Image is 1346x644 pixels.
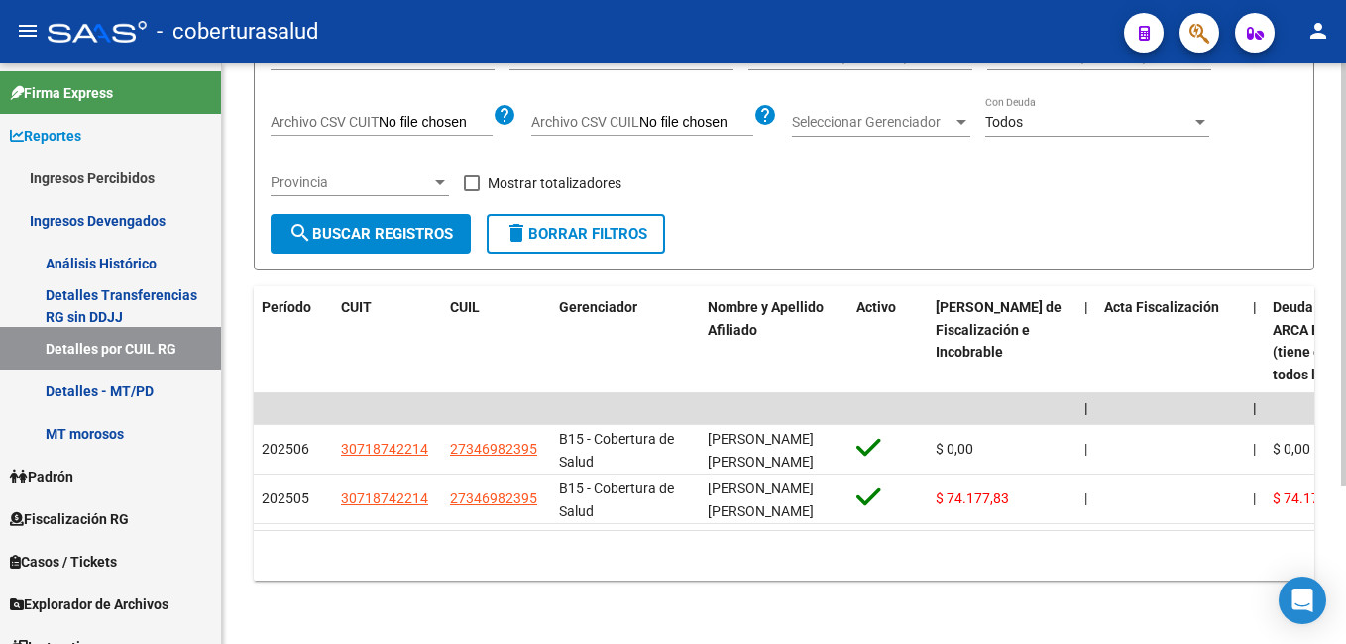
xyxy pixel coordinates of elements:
[341,299,372,315] span: CUIT
[1306,19,1330,43] mat-icon: person
[985,114,1023,130] span: Todos
[1084,400,1088,416] span: |
[379,114,493,132] input: Archivo CSV CUIT
[1096,286,1245,396] datatable-header-cell: Acta Fiscalización
[10,82,113,104] span: Firma Express
[708,481,814,519] span: [PERSON_NAME] [PERSON_NAME]
[288,221,312,245] mat-icon: search
[551,286,700,396] datatable-header-cell: Gerenciador
[936,441,973,457] span: $ 0,00
[700,286,848,396] datatable-header-cell: Nombre y Apellido Afiliado
[708,431,814,470] span: [PERSON_NAME] [PERSON_NAME]
[341,490,428,506] span: 30718742214
[487,214,665,254] button: Borrar Filtros
[10,508,129,530] span: Fiscalización RG
[10,593,168,615] span: Explorador de Archivos
[288,225,453,243] span: Buscar Registros
[262,441,309,457] span: 202506
[1076,286,1096,396] datatable-header-cell: |
[848,286,928,396] datatable-header-cell: Activo
[333,286,442,396] datatable-header-cell: CUIT
[450,490,537,506] span: 27346982395
[856,299,896,315] span: Activo
[792,114,953,131] span: Seleccionar Gerenciador
[10,125,81,147] span: Reportes
[1104,299,1219,315] span: Acta Fiscalización
[936,490,1009,506] span: $ 74.177,83
[157,10,318,54] span: - coberturasalud
[262,299,311,315] span: Período
[10,466,73,487] span: Padrón
[928,286,1076,396] datatable-header-cell: Deuda Bruta Neto de Fiscalización e Incobrable
[493,103,516,127] mat-icon: help
[10,551,117,573] span: Casos / Tickets
[1253,299,1257,315] span: |
[505,221,528,245] mat-icon: delete
[1273,490,1346,506] span: $ 74.177,83
[271,174,431,191] span: Provincia
[531,114,639,130] span: Archivo CSV CUIL
[1245,286,1265,396] datatable-header-cell: |
[1253,400,1257,416] span: |
[254,286,333,396] datatable-header-cell: Período
[505,225,647,243] span: Borrar Filtros
[559,481,674,519] span: B15 - Cobertura de Salud
[271,214,471,254] button: Buscar Registros
[450,299,480,315] span: CUIL
[1084,299,1088,315] span: |
[271,114,379,130] span: Archivo CSV CUIT
[753,103,777,127] mat-icon: help
[1253,490,1256,506] span: |
[559,431,674,470] span: B15 - Cobertura de Salud
[262,490,309,506] span: 202505
[936,299,1062,361] span: [PERSON_NAME] de Fiscalización e Incobrable
[442,286,551,396] datatable-header-cell: CUIL
[559,299,637,315] span: Gerenciador
[708,299,824,338] span: Nombre y Apellido Afiliado
[488,171,621,195] span: Mostrar totalizadores
[1273,441,1310,457] span: $ 0,00
[639,114,753,132] input: Archivo CSV CUIL
[450,441,537,457] span: 27346982395
[1253,441,1256,457] span: |
[1084,490,1087,506] span: |
[1279,577,1326,624] div: Open Intercom Messenger
[341,441,428,457] span: 30718742214
[1084,441,1087,457] span: |
[16,19,40,43] mat-icon: menu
